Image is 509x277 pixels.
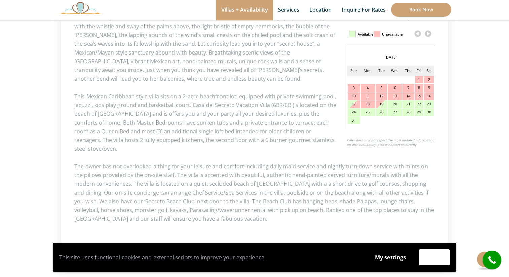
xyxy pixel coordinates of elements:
p: This site uses functional cookies and external scripts to improve your experience. [59,252,362,263]
div: 31 [348,116,360,124]
div: 25 [361,108,375,116]
div: 9 [424,84,434,92]
div: 15 [415,92,423,100]
a: call [483,251,501,269]
div: 23 [424,100,434,108]
div: 7 [402,84,414,92]
div: 27 [388,108,402,116]
td: Sat [424,66,434,76]
span: More about your private beach front villa: [74,233,180,240]
td: Sun [347,66,360,76]
p: Listen carefully and become the day’s first audience to Casa Secreto’s enchanting symphony; it be... [74,13,435,83]
a: Book Now [391,3,451,17]
button: My settings [369,250,412,265]
td: Mon [360,66,375,76]
td: Fri [415,66,423,76]
div: 28 [402,108,414,116]
div: Unavailable [382,29,403,40]
div: Available [358,29,373,40]
div: 1 [415,76,423,83]
div: 16 [424,92,434,100]
div: 17 [348,100,360,108]
div: 13 [388,92,402,100]
div: 26 [376,108,387,116]
div: 20 [388,100,402,108]
div: 8 [415,84,423,92]
div: 18 [361,100,375,108]
button: Accept [419,249,450,265]
td: Wed [387,66,402,76]
div: 5 [376,84,387,92]
div: 11 [361,92,375,100]
div: 29 [415,108,423,116]
td: Tue [375,66,387,76]
div: 19 [376,100,387,108]
div: 14 [402,92,414,100]
div: 6 [388,84,402,92]
i: call [484,252,500,268]
td: Thu [402,66,415,76]
div: 30 [424,108,434,116]
div: 21 [402,100,414,108]
div: 3 [348,84,360,92]
div: 12 [376,92,387,100]
div: 24 [348,108,360,116]
p: This Mexican Caribbean style villa sits on a 2-acre beachfront lot, equipped with private swimmin... [74,92,435,153]
div: 10 [348,92,360,100]
div: 2 [424,76,434,83]
div: 22 [415,100,423,108]
div: [DATE] [347,52,434,62]
div: 4 [361,84,375,92]
img: Awesome Logo [58,2,103,14]
p: The owner has not overlooked a thing for your leisure and comfort including daily maid service an... [74,162,435,223]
